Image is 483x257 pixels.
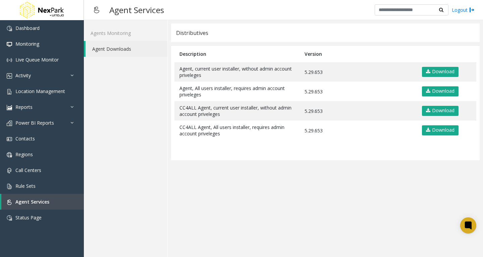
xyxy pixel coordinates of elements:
img: 'icon' [7,215,12,221]
span: Contacts [15,135,35,142]
td: 5.29.653 [300,82,416,101]
td: CC4ALL Agent, All users installer, requires admin account priveleges [174,121,300,140]
img: 'icon' [7,73,12,79]
h3: Agent Services [106,2,167,18]
th: Version [300,46,416,62]
img: 'icon' [7,152,12,158]
span: Activity [15,72,31,79]
td: Agent, current user installer, without admin account priveleges [174,62,300,82]
td: CC4ALL Agent, current user installer, without admin account priveleges [174,101,300,121]
img: logout [469,6,475,13]
img: 'icon' [7,184,12,189]
a: Download [422,125,459,135]
a: Agent Services [1,194,84,210]
span: Regions [15,151,33,158]
td: 5.29.653 [300,62,416,82]
span: Power BI Reports [15,120,54,126]
a: Agent Downloads [86,41,167,57]
td: 5.29.653 [300,101,416,121]
td: 5.29.653 [300,121,416,140]
td: Agent, All users installer, requires admin account priveleges [174,82,300,101]
a: Download [422,106,459,116]
img: pageIcon [91,2,103,18]
a: Download [422,86,459,96]
span: Reports [15,104,33,110]
th: Description [174,46,300,62]
span: Status Page [15,214,42,221]
img: 'icon' [7,105,12,110]
img: 'icon' [7,42,12,47]
img: 'icon' [7,57,12,63]
a: Download [422,67,459,77]
span: Call Centers [15,167,41,173]
div: Distributives [176,29,208,37]
span: Monitoring [15,41,39,47]
span: Location Management [15,88,65,94]
img: 'icon' [7,121,12,126]
span: Agent Services [15,199,49,205]
img: 'icon' [7,136,12,142]
a: Logout [452,6,475,13]
img: 'icon' [7,200,12,205]
img: 'icon' [7,89,12,94]
img: 'icon' [7,168,12,173]
span: Live Queue Monitor [15,56,59,63]
span: Rule Sets [15,183,36,189]
a: Agents Monitoring [84,25,167,41]
span: Dashboard [15,25,40,31]
img: 'icon' [7,26,12,31]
